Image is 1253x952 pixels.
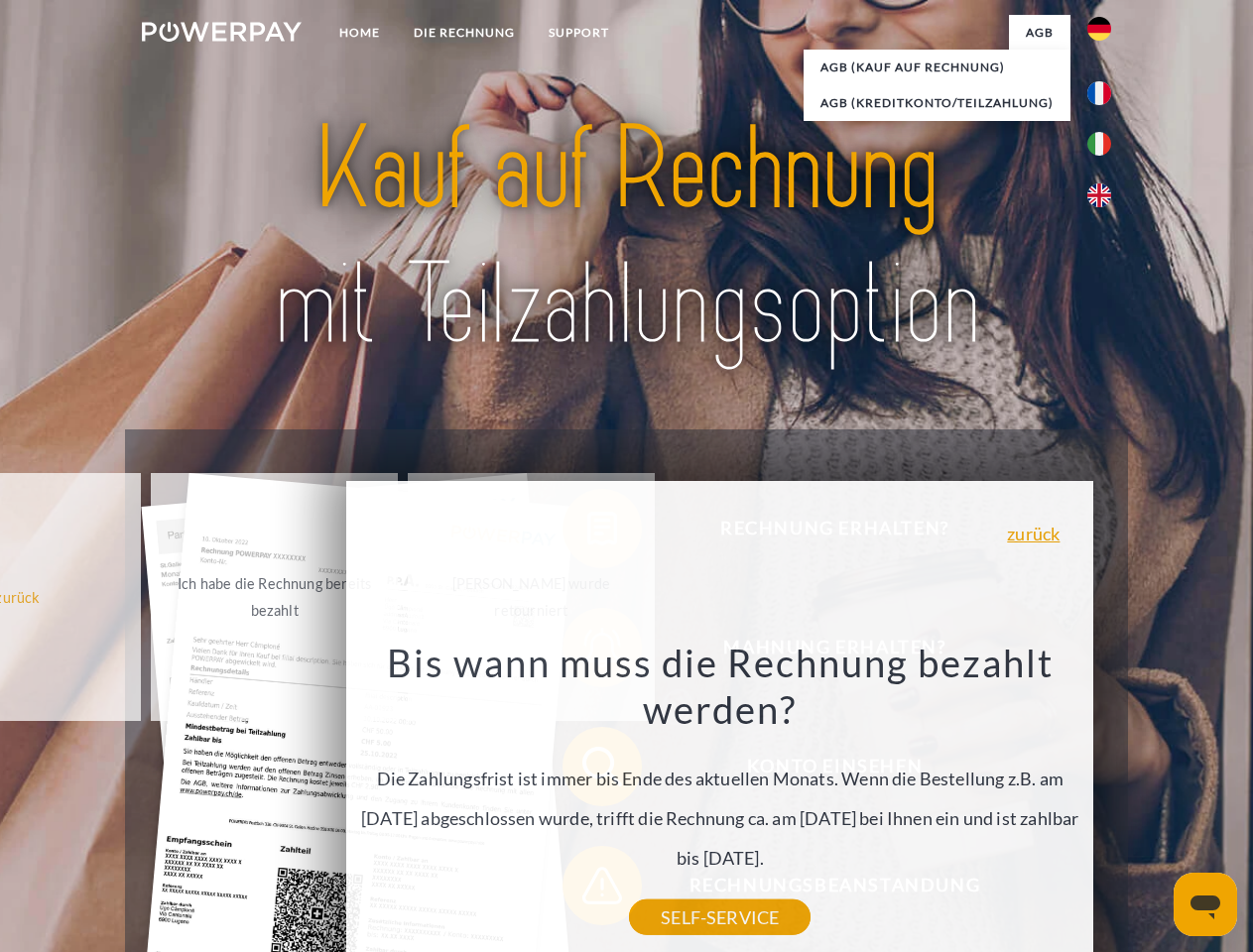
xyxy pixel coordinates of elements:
[1007,525,1060,542] a: zurück
[804,50,1070,85] a: AGB (Kauf auf Rechnung)
[1087,183,1111,207] img: en
[629,899,811,935] a: SELF-SERVICE
[189,95,1064,380] img: title-powerpay_de.svg
[1087,81,1111,105] img: fr
[1009,15,1070,51] a: agb
[397,15,532,51] a: DIE RECHNUNG
[322,15,397,51] a: Home
[1174,873,1237,936] iframe: Schaltfläche zum Öffnen des Messaging-Fensters
[532,15,626,51] a: SUPPORT
[163,570,386,624] div: Ich habe die Rechnung bereits bezahlt
[804,85,1070,121] a: AGB (Kreditkonto/Teilzahlung)
[358,639,1082,734] h3: Bis wann muss die Rechnung bezahlt werden?
[1087,132,1111,156] img: it
[1087,17,1111,41] img: de
[358,639,1082,917] div: Die Zahlungsfrist ist immer bis Ende des aktuellen Monats. Wenn die Bestellung z.B. am [DATE] abg...
[142,22,302,42] img: logo-powerpay-white.svg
